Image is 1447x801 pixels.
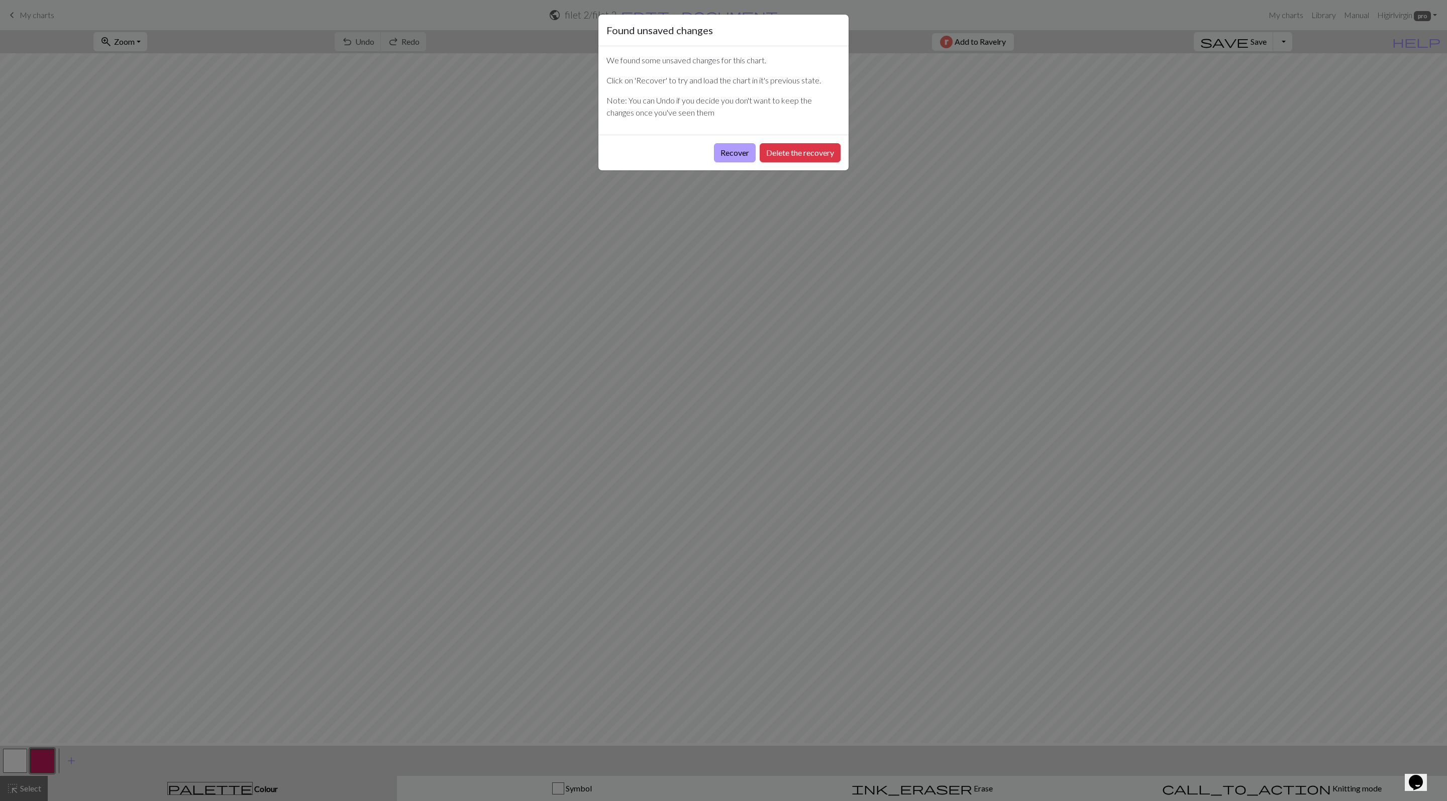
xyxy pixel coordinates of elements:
[1405,761,1437,791] iframe: chat widget
[606,54,841,66] p: We found some unsaved changes for this chart.
[606,74,841,86] p: Click on 'Recover' to try and load the chart in it's previous state.
[606,94,841,119] p: Note: You can Undo if you decide you don't want to keep the changes once you've seen them
[760,143,841,162] button: Delete the recovery
[606,23,713,38] h5: Found unsaved changes
[714,143,756,162] button: Recover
